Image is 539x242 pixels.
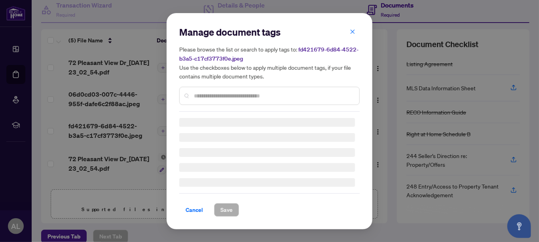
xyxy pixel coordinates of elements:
[179,26,360,38] h2: Manage document tags
[179,46,359,62] span: fd421679-6d84-4522-b3a5-c17cf3773f0e.jpeg
[350,29,355,34] span: close
[186,204,203,216] span: Cancel
[179,203,209,217] button: Cancel
[179,45,360,80] h5: Please browse the list or search to apply tags to: Use the checkboxes below to apply multiple doc...
[507,214,531,238] button: Open asap
[214,203,239,217] button: Save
